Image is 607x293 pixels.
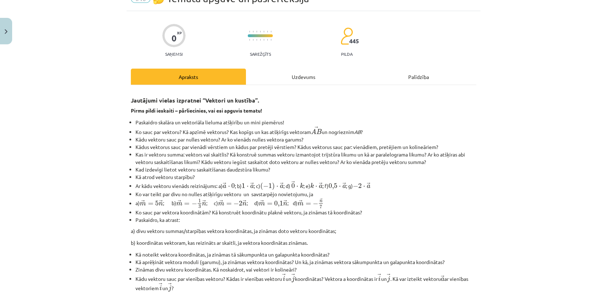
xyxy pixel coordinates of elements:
span: → [282,274,286,279]
span: → [159,200,163,205]
div: 0 [172,33,177,43]
span: → [141,200,145,205]
li: Paskaidro skalāra un vektoriāla lieluma atšķirību un mini piemērus! [135,119,476,126]
span: a [250,185,254,188]
span: ⋅ [363,186,365,188]
span: → [260,200,264,205]
span: j [292,276,295,282]
li: a) ; b) ; c) ; d) ; d) [135,198,476,209]
span: 445 [349,38,359,44]
span: 0 [291,183,295,188]
span: j [168,285,171,292]
span: − [192,201,197,206]
span: i [159,285,162,290]
span: 1 [198,199,201,203]
img: icon-short-line-57e1e144782c952c97e751825c79c345078a6d821885a25fce030b3d8c18986b.svg [267,31,268,33]
span: , [278,203,280,207]
span: j [387,276,390,282]
span: a [366,185,370,188]
span: → [319,183,322,188]
span: − [353,184,358,189]
span: = [305,203,311,205]
span: → [178,200,181,205]
span: , [332,186,334,189]
span: a [441,278,444,281]
span: a [223,185,226,188]
img: icon-close-lesson-0947bae3869378f0d4975bcd49f059093ad1ed9edebbc8119c70593378902aed.svg [5,29,8,34]
span: → [367,183,370,188]
span: m [140,202,146,206]
span: 2 [358,183,362,188]
span: − [313,201,318,206]
img: icon-short-line-57e1e144782c952c97e751825c79c345078a6d821885a25fce030b3d8c18986b.svg [260,31,261,33]
span: n [242,202,247,206]
span: 3 [198,205,201,208]
span: B [316,129,322,134]
li: Kā aprēķināt vektora moduli (garumu), ja zināmas vektora koordinātas? Un kā, ja zināmas vektora s... [135,258,476,266]
span: ) [272,183,275,190]
span: n [283,202,287,206]
span: → [243,200,246,205]
span: k [300,183,303,188]
span: a [319,185,322,188]
li: Kādus vektorus sauc par vienādi vērstiem un kādus par pretēji vērstiem? Kādus vektorus sauc par: ... [135,143,476,151]
span: ⋅ [296,186,298,188]
img: icon-short-line-57e1e144782c952c97e751825c79c345078a6d821885a25fce030b3d8c18986b.svg [256,31,257,33]
strong: Jautājumi vielas izpratnei “Vektori un kustība”. [131,96,259,104]
span: → [377,274,381,279]
span: ( [260,183,263,190]
strong: Pirms pildi ieskaiti – pārliecinies, vai esi apguvis tematu! [131,107,262,114]
span: i [283,276,285,281]
span: → [223,183,226,188]
li: Kad izdevīgi lietot vektoru saskaitīšanas daudzstūra likumu? [135,166,476,173]
li: Kādu vektoru sauc par nulles vektoru? Ar ko vienāds nulles vektora garums? [135,136,476,143]
span: 1 [280,201,283,206]
span: 1 [268,183,272,188]
img: students-c634bb4e5e11cddfef0936a35e636f08e4e9abd3cc4e673bd6f9a4125e45ecb1.svg [340,27,353,45]
li: Kā noteikt vektora koordinātas, ja zināmas tā sākumpunkta un galapunkta koordinātas? [135,251,476,258]
div: Apraksts [131,69,246,85]
p: Saņemsi [162,51,186,56]
span: → [250,183,254,188]
p: Sarežģīts [250,51,271,56]
span: ⋅ [315,186,317,188]
span: 7 [320,204,322,208]
span: a [342,185,346,188]
span: → [283,200,287,205]
span: i [378,276,381,281]
span: → [291,274,295,279]
img: icon-short-line-57e1e144782c952c97e751825c79c345078a6d821885a25fce030b3d8c18986b.svg [260,39,261,41]
p: pilda [341,51,352,56]
span: m [259,202,265,206]
span: − [233,201,239,206]
span: → [315,126,318,131]
span: 5 [155,201,159,206]
span: → [291,181,295,186]
li: Ko var teikt par divu no nulles atšķirīgu vektoru un savstarpējo novietojumu, ja [135,190,476,198]
span: = [267,203,272,205]
span: m [297,202,303,206]
span: m [176,202,182,206]
p: b) koordinātas vektoram, kas reizināts ar skaitli, ja vektora koordinātas zināmas. [131,239,476,247]
span: XP [177,31,182,35]
span: n [159,202,163,206]
img: icon-short-line-57e1e144782c952c97e751825c79c345078a6d821885a25fce030b3d8c18986b.svg [267,39,268,41]
em: AB [354,129,361,135]
span: 2 [239,201,242,206]
span: ⋅ [276,186,278,188]
li: Paskaidro, ka atrast: [135,216,476,224]
p: a) divu vektoru summas/starpības vektora koordinātas, ja zināmas doto vektoru koordinātas; [131,227,476,235]
span: → [387,274,390,279]
img: icon-short-line-57e1e144782c952c97e751825c79c345078a6d821885a25fce030b3d8c18986b.svg [249,39,250,41]
span: n [202,202,206,206]
div: Uzdevums [246,69,361,85]
span: 0 [231,183,235,188]
img: icon-short-line-57e1e144782c952c97e751825c79c345078a6d821885a25fce030b3d8c18986b.svg [256,39,257,41]
span: n [320,200,322,203]
li: Ko sauc par vektoru? Kā apzīmē vektorus? Kas kopīgs un kas atšķirīgs vektoram un nogrieznim ? [135,126,476,136]
span: = [226,203,232,205]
